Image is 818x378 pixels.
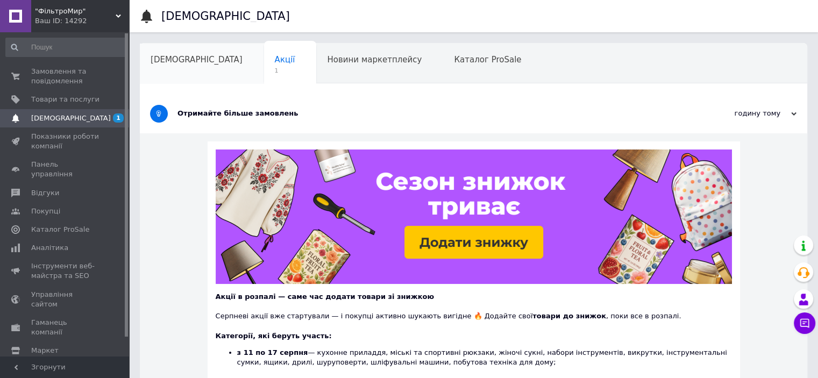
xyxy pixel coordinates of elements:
span: Замовлення та повідомлення [31,67,99,86]
div: годину тому [689,109,796,118]
span: [DEMOGRAPHIC_DATA] [151,55,243,65]
b: Категорії, які беруть участь: [216,332,332,340]
b: з 11 по 17 серпня [237,348,308,356]
span: Каталог ProSale [454,55,521,65]
span: Відгуки [31,188,59,198]
div: Отримайте більше замовлень [177,109,689,118]
div: Серпневі акції вже стартували — і покупці активно шукають вигідне 🔥 Додайте свої , поки все в роз... [216,302,732,321]
button: Чат з покупцем [794,312,815,334]
span: Інструменти веб-майстра та SEO [31,261,99,281]
span: Управління сайтом [31,290,99,309]
input: Пошук [5,38,127,57]
span: Панель управління [31,160,99,179]
h1: [DEMOGRAPHIC_DATA] [161,10,290,23]
span: Гаманець компанії [31,318,99,337]
span: Показники роботи компанії [31,132,99,151]
li: — кухонне приладдя, міські та спортивні рюкзаки, жіночі сукні, набори інструментів, викрутки, інс... [237,348,732,377]
span: Акції [275,55,295,65]
span: "ФільтроМир" [35,6,116,16]
span: Новини маркетплейсу [327,55,422,65]
span: Товари та послуги [31,95,99,104]
span: 1 [113,113,124,123]
span: 1 [275,67,295,75]
span: Маркет [31,346,59,355]
span: Покупці [31,206,60,216]
span: [DEMOGRAPHIC_DATA] [31,113,111,123]
div: Ваш ID: 14292 [35,16,129,26]
span: Каталог ProSale [31,225,89,234]
b: Акції в розпалі — саме час додати товари зі знижкою [216,293,434,301]
span: Аналітика [31,243,68,253]
b: товари до знижок [532,312,606,320]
